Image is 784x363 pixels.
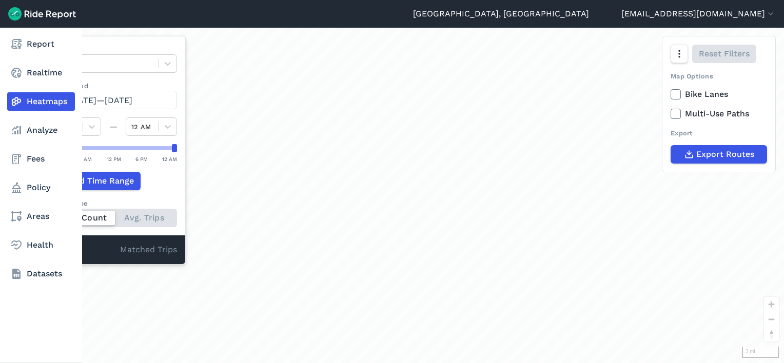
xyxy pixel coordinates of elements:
a: Heatmaps [7,92,75,111]
label: Multi-Use Paths [671,108,767,120]
span: Export Routes [696,148,754,160]
div: Export [671,128,767,138]
div: 6 AM [79,154,92,164]
div: Matched Trips [42,235,185,264]
div: 12 PM [107,154,121,164]
a: [GEOGRAPHIC_DATA], [GEOGRAPHIC_DATA] [413,8,589,20]
div: Map Options [671,71,767,81]
span: Add Time Range [69,175,134,187]
button: [DATE]—[DATE] [50,91,177,109]
div: 12 AM [162,154,177,164]
div: Count Type [50,198,177,208]
div: loading [33,28,784,363]
div: 0 [50,244,120,257]
a: Realtime [7,64,75,82]
span: [DATE]—[DATE] [69,95,132,105]
span: Reset Filters [699,48,750,60]
a: Areas [7,207,75,226]
a: Datasets [7,265,75,283]
button: [EMAIL_ADDRESS][DOMAIN_NAME] [621,8,776,20]
button: Add Time Range [50,172,141,190]
a: Analyze [7,121,75,139]
button: Reset Filters [692,45,756,63]
label: Data Period [50,81,177,91]
a: Policy [7,178,75,197]
a: Fees [7,150,75,168]
a: Report [7,35,75,53]
img: Ride Report [8,7,76,21]
button: Export Routes [671,145,767,164]
div: 6 PM [135,154,148,164]
label: Bike Lanes [671,88,767,100]
a: Health [7,236,75,254]
div: — [101,120,126,133]
label: Data Type [50,45,177,54]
